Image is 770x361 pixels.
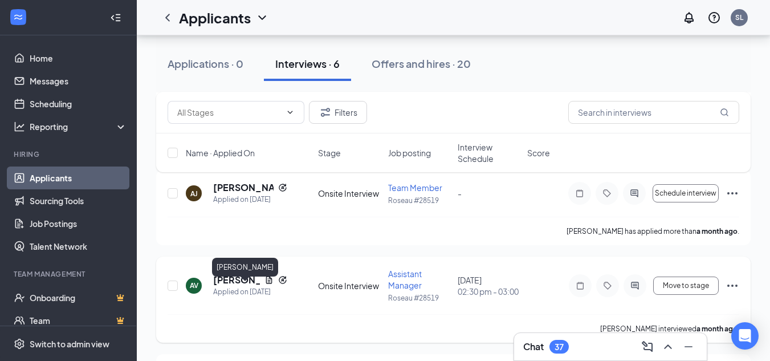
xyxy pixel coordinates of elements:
[161,11,174,25] svg: ChevronLeft
[659,338,677,356] button: ChevronUp
[30,235,127,258] a: Talent Network
[30,70,127,92] a: Messages
[638,338,657,356] button: ComposeMessage
[655,189,716,197] span: Schedule interview
[707,11,721,25] svg: QuestionInfo
[213,286,287,298] div: Applied on [DATE]
[458,188,462,198] span: -
[30,189,127,212] a: Sourcing Tools
[682,340,695,354] svg: Minimize
[309,101,367,124] button: Filter Filters
[14,269,125,279] div: Team Management
[30,92,127,115] a: Scheduling
[30,121,128,132] div: Reporting
[653,277,719,295] button: Move to stage
[726,279,739,293] svg: Ellipses
[318,188,381,199] div: Onsite Interview
[731,322,759,350] div: Open Intercom Messenger
[255,11,269,25] svg: ChevronDown
[190,281,198,290] div: AV
[212,258,278,277] div: [PERSON_NAME]
[213,194,287,205] div: Applied on [DATE]
[14,149,125,159] div: Hiring
[601,281,614,290] svg: Tag
[30,309,127,332] a: TeamCrown
[286,108,295,117] svg: ChevronDown
[14,338,25,350] svg: Settings
[726,186,739,200] svg: Ellipses
[278,183,287,192] svg: Reapply
[653,184,719,202] button: Schedule interview
[735,13,743,22] div: SL
[13,11,24,23] svg: WorkstreamLogo
[696,227,738,236] b: a month ago
[14,121,25,132] svg: Analysis
[458,274,520,297] div: [DATE]
[573,189,586,198] svg: Note
[458,286,520,297] span: 02:30 pm - 03:00 pm
[30,167,127,189] a: Applicants
[190,189,198,198] div: AJ
[30,47,127,70] a: Home
[523,340,544,353] h3: Chat
[278,275,287,285] svg: Reapply
[663,282,709,290] span: Move to stage
[567,226,739,236] p: [PERSON_NAME] has applied more than .
[388,269,422,290] span: Assistant Manager
[527,147,550,159] span: Score
[388,293,451,303] p: Roseau #28519
[679,338,698,356] button: Minimize
[319,106,332,119] svg: Filter
[110,12,121,23] svg: Collapse
[568,101,739,124] input: Search in interviews
[388,196,451,205] p: Roseau #28519
[372,56,471,71] div: Offers and hires · 20
[573,281,587,290] svg: Note
[30,286,127,309] a: OnboardingCrown
[388,182,442,193] span: Team Member
[458,141,520,164] span: Interview Schedule
[555,342,564,352] div: 37
[318,147,341,159] span: Stage
[641,340,654,354] svg: ComposeMessage
[213,181,274,194] h5: [PERSON_NAME]
[720,108,729,117] svg: MagnifyingGlass
[318,280,381,291] div: Onsite Interview
[179,8,251,27] h1: Applicants
[696,325,738,333] b: a month ago
[628,281,642,290] svg: ActiveChat
[600,189,614,198] svg: Tag
[628,189,641,198] svg: ActiveChat
[177,106,281,119] input: All Stages
[275,56,340,71] div: Interviews · 6
[661,340,675,354] svg: ChevronUp
[388,147,431,159] span: Job posting
[682,11,696,25] svg: Notifications
[186,147,255,159] span: Name · Applied On
[600,324,739,334] p: [PERSON_NAME] interviewed .
[30,338,109,350] div: Switch to admin view
[168,56,243,71] div: Applications · 0
[30,212,127,235] a: Job Postings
